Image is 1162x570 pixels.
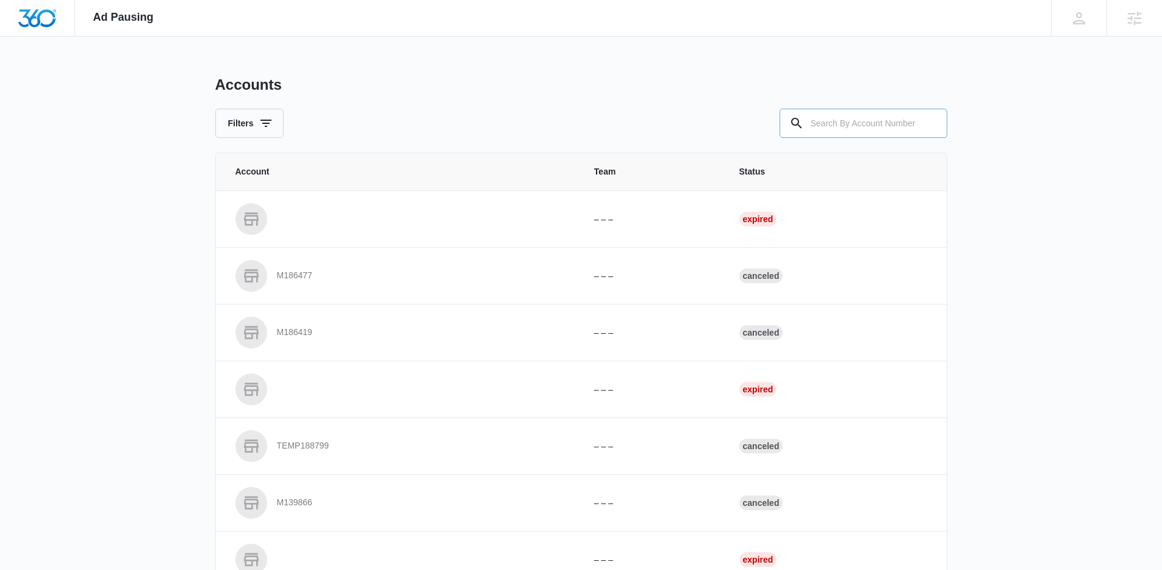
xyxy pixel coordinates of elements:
p: – – – [594,326,710,339]
div: Expired [739,212,777,226]
p: – – – [594,497,710,510]
div: Canceled [739,439,783,453]
a: TEMP188799 [235,430,565,462]
span: Status [739,165,927,178]
div: Expired [739,382,777,397]
p: – – – [594,440,710,453]
p: M139866 [277,497,312,509]
a: M186419 [235,317,565,348]
p: – – – [594,270,710,283]
p: TEMP188799 [277,440,329,452]
div: Expired [739,552,777,567]
p: – – – [594,554,710,566]
p: M186477 [277,270,312,282]
a: M139866 [235,487,565,519]
span: Account [235,165,565,178]
div: Canceled [739,325,783,340]
div: Canceled [739,496,783,510]
button: Filters [215,109,284,138]
div: Canceled [739,269,783,283]
p: – – – [594,213,710,226]
a: M186477 [235,260,565,292]
h1: Accounts [215,76,282,94]
p: – – – [594,383,710,396]
span: Ad Pausing [93,11,154,24]
input: Search By Account Number [780,109,947,138]
p: M186419 [277,326,312,339]
span: Team [594,165,710,178]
